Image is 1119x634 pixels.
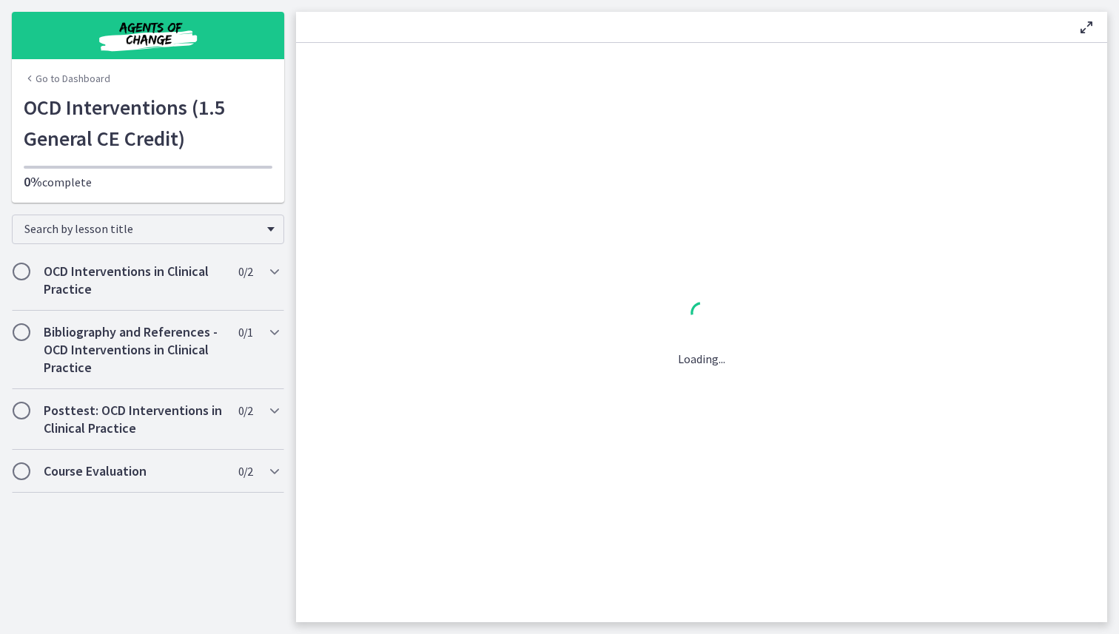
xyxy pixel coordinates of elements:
[238,402,252,419] span: 0 / 2
[59,18,237,53] img: Agents of Change
[24,92,272,154] h1: OCD Interventions (1.5 General CE Credit)
[678,350,725,368] p: Loading...
[238,462,252,480] span: 0 / 2
[24,221,260,236] span: Search by lesson title
[24,173,272,191] p: complete
[238,263,252,280] span: 0 / 2
[678,298,725,332] div: 1
[44,462,224,480] h2: Course Evaluation
[12,215,284,244] div: Search by lesson title
[238,323,252,341] span: 0 / 1
[24,71,110,86] a: Go to Dashboard
[44,402,224,437] h2: Posttest: OCD Interventions in Clinical Practice
[44,263,224,298] h2: OCD Interventions in Clinical Practice
[24,173,42,190] span: 0%
[44,323,224,377] h2: Bibliography and References - OCD Interventions in Clinical Practice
